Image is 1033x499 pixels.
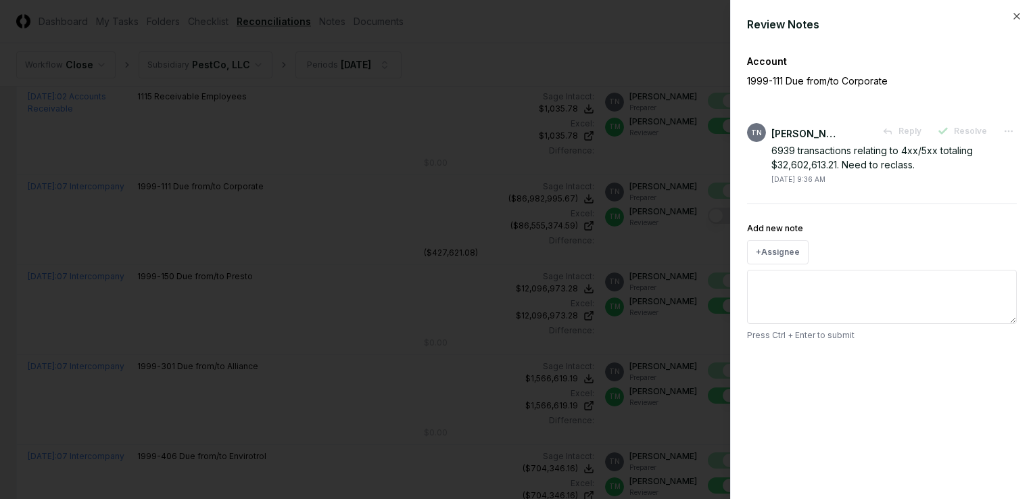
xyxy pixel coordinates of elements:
div: Account [747,54,1017,68]
p: 1999-111 Due from/to Corporate [747,74,970,88]
button: +Assignee [747,240,809,264]
p: Press Ctrl + Enter to submit [747,329,1017,341]
span: TN [751,128,762,138]
div: Review Notes [747,16,1017,32]
button: Reply [874,119,930,143]
span: Resolve [954,125,987,137]
div: [PERSON_NAME] [771,126,839,141]
div: [DATE] 9:36 AM [771,174,825,185]
div: 6939 transactions relating to 4xx/5xx totaling $32,602,613.21. Need to reclass. [771,143,1017,172]
label: Add new note [747,223,803,233]
button: Resolve [930,119,995,143]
